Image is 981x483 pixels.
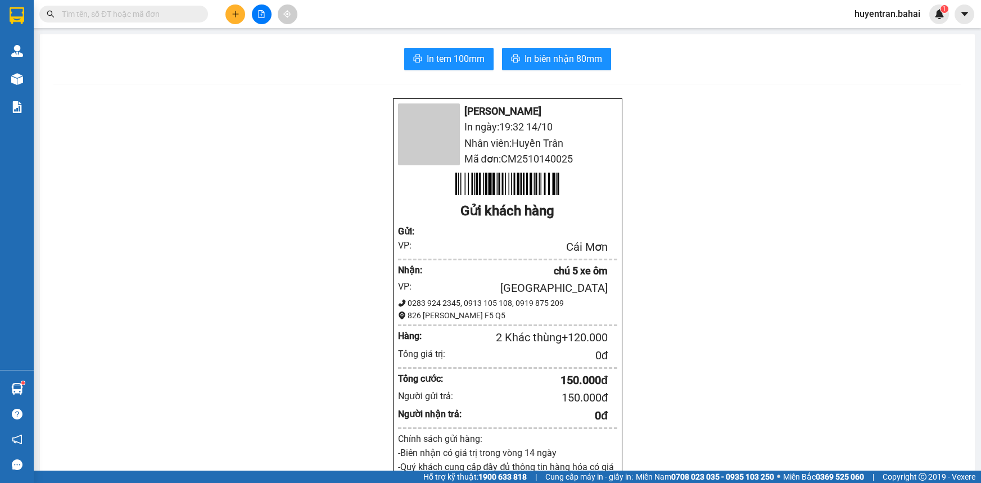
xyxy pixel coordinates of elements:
span: environment [398,312,406,319]
span: Miền Bắc [783,471,864,483]
strong: 0369 525 060 [816,472,864,481]
div: VP: [398,238,426,252]
div: Gửi khách hàng [398,201,617,222]
img: warehouse-icon [11,73,23,85]
div: 150.000 đ [462,389,608,407]
span: Cung cấp máy in - giấy in: [545,471,633,483]
span: In tem 100mm [427,52,485,66]
span: phone [398,299,406,307]
sup: 1 [21,381,25,385]
li: Nhân viên: Huyền Trân [398,136,617,151]
div: 826 [PERSON_NAME] F5 Q5 [398,309,617,322]
span: In biên nhận 80mm [525,52,602,66]
div: Người nhận trả: [398,407,462,421]
div: Nhận : [398,263,426,277]
img: warehouse-icon [11,383,23,395]
button: aim [278,4,297,24]
button: caret-down [955,4,974,24]
div: Hàng: [398,329,444,343]
p: -Biên nhận có giá trị trong vòng 14 ngày [398,446,617,460]
img: logo-vxr [10,7,24,24]
span: question-circle [12,409,22,419]
div: VP: [398,279,426,294]
span: search [47,10,55,18]
span: | [872,471,874,483]
span: aim [283,10,291,18]
input: Tìm tên, số ĐT hoặc mã đơn [62,8,195,20]
strong: 1900 633 818 [478,472,527,481]
div: Người gửi trả: [398,389,462,403]
button: printerIn biên nhận 80mm [502,48,611,70]
div: 0 đ [462,407,608,425]
li: In ngày: 19:32 14/10 [398,119,617,135]
strong: 0708 023 035 - 0935 103 250 [671,472,774,481]
div: 0 đ [462,347,608,364]
div: Chính sách gửi hàng: [398,432,617,446]
li: Mã đơn: CM2510140025 [398,151,617,167]
span: copyright [919,473,926,481]
div: 2 Khác thùng+120.000 [444,329,608,346]
span: printer [511,54,520,65]
button: file-add [252,4,272,24]
span: huyentran.bahai [846,7,929,21]
div: Tổng cước: [398,372,462,386]
sup: 1 [941,5,948,13]
div: 150.000 đ [462,372,608,389]
span: message [12,459,22,470]
div: Cái Mơn [425,238,608,256]
span: notification [12,434,22,445]
div: 0283 924 2345, 0913 105 108, 0919 875 209 [398,297,617,309]
span: Hỗ trợ kỹ thuật: [423,471,527,483]
span: plus [232,10,239,18]
button: printerIn tem 100mm [404,48,494,70]
span: Miền Nam [636,471,774,483]
div: Gửi : [398,224,426,238]
span: file-add [257,10,265,18]
div: Tổng giá trị: [398,347,462,361]
img: solution-icon [11,101,23,113]
span: caret-down [960,9,970,19]
span: ⚪️ [777,475,780,479]
span: printer [413,54,422,65]
span: 1 [942,5,946,13]
span: | [535,471,537,483]
li: [PERSON_NAME] [398,103,617,119]
button: plus [225,4,245,24]
div: [GEOGRAPHIC_DATA] [425,279,608,297]
img: icon-new-feature [934,9,944,19]
div: chú 5 xe ôm [425,263,608,279]
img: warehouse-icon [11,45,23,57]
